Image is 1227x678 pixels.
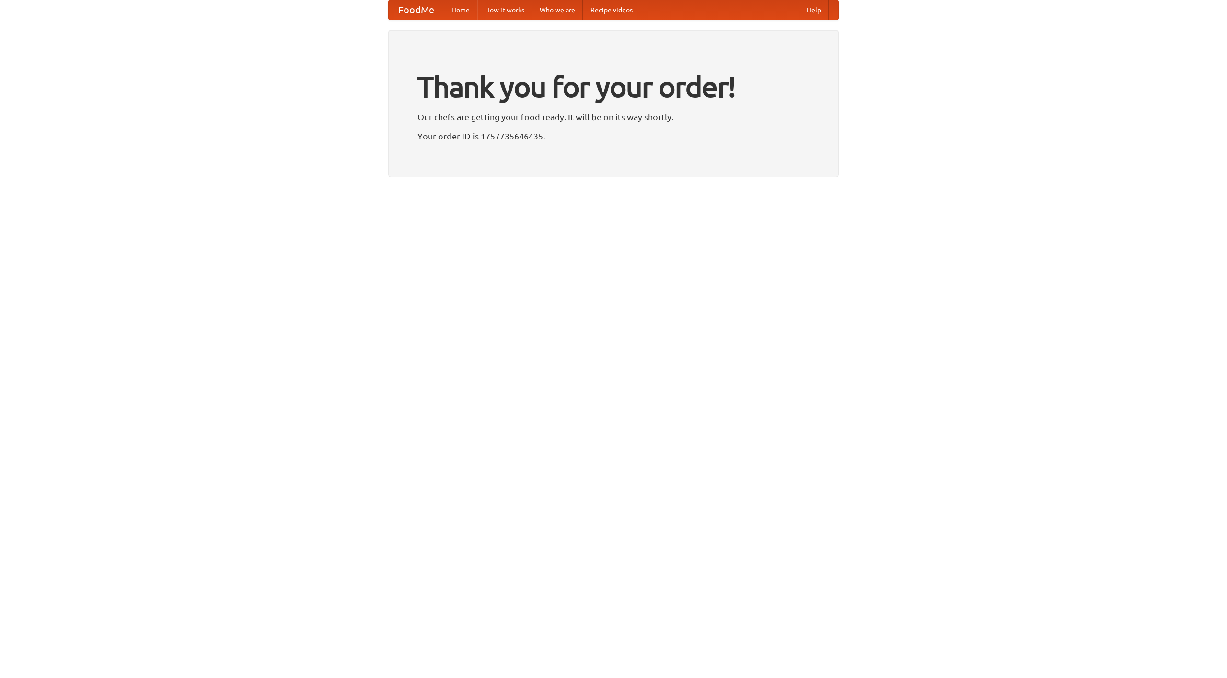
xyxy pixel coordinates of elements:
p: Your order ID is 1757735646435. [417,129,810,143]
p: Our chefs are getting your food ready. It will be on its way shortly. [417,110,810,124]
a: How it works [477,0,532,20]
a: Home [444,0,477,20]
a: Recipe videos [583,0,640,20]
a: FoodMe [389,0,444,20]
a: Who we are [532,0,583,20]
a: Help [799,0,829,20]
h1: Thank you for your order! [417,64,810,110]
